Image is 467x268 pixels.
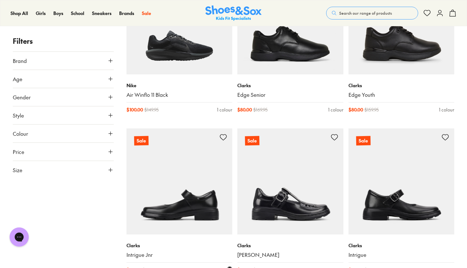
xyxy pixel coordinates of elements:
[348,91,455,98] a: Edge Youth
[13,93,31,101] span: Gender
[253,106,268,113] span: $ 169.95
[13,130,28,137] span: Colour
[356,136,370,146] p: Sale
[13,88,114,106] button: Gender
[126,251,233,258] a: Intrigue Jnr
[13,125,114,142] button: Colour
[126,128,233,234] a: Sale
[13,166,22,174] span: Size
[126,91,233,98] a: Air Winflo 11 Black
[126,82,233,89] p: Nike
[134,136,149,146] p: Sale
[144,106,159,113] span: $ 149.95
[53,10,63,16] span: Boys
[13,143,114,161] button: Price
[205,5,262,21] a: Shoes & Sox
[13,57,27,65] span: Brand
[348,251,455,258] a: Intrigue
[237,91,343,98] a: Edge Senior
[13,36,114,46] p: Filters
[92,10,111,17] a: Sneakers
[13,75,22,83] span: Age
[119,10,134,16] span: Brands
[364,106,379,113] span: $ 159.95
[13,52,114,70] button: Brand
[126,242,233,249] p: Clarks
[339,10,392,16] span: Search our range of products
[328,106,343,113] div: 1 colour
[205,5,262,21] img: SNS_Logo_Responsive.svg
[119,10,134,17] a: Brands
[142,10,151,16] span: Sale
[348,82,455,89] p: Clarks
[326,7,418,19] button: Search our range of products
[237,251,343,258] a: [PERSON_NAME]
[13,111,24,119] span: Style
[348,106,363,113] span: $ 80.00
[142,10,151,17] a: Sale
[237,242,343,249] p: Clarks
[237,128,343,234] a: Sale
[217,106,232,113] div: 1 colour
[348,242,455,249] p: Clarks
[13,106,114,124] button: Style
[71,10,84,17] a: School
[13,70,114,88] button: Age
[245,136,259,146] p: Sale
[237,106,252,113] span: $ 80.00
[126,106,143,113] span: $ 100.00
[13,161,114,179] button: Size
[53,10,63,17] a: Boys
[348,128,455,234] a: Sale
[11,10,28,16] span: Shop All
[439,106,454,113] div: 1 colour
[71,10,84,16] span: School
[6,225,32,249] iframe: Gorgias live chat messenger
[36,10,46,17] a: Girls
[92,10,111,16] span: Sneakers
[11,10,28,17] a: Shop All
[13,148,24,156] span: Price
[237,82,343,89] p: Clarks
[36,10,46,16] span: Girls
